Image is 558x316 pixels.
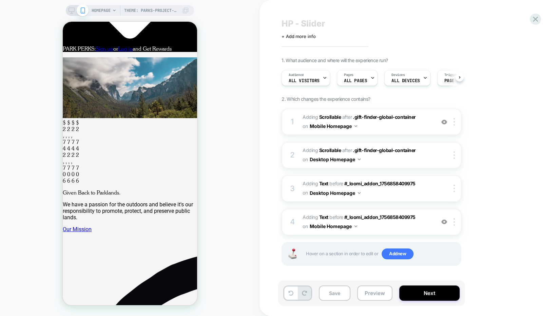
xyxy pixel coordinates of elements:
img: close [454,151,455,159]
button: Next [399,285,460,301]
span: 7 [4,117,7,124]
span: on [303,222,308,230]
span: .gift-finder-global-container [353,147,416,153]
b: Text [319,181,328,186]
a: Sign up [33,24,51,30]
span: 6 [13,156,16,162]
span: 4 [9,124,12,130]
button: Save [319,285,350,301]
span: #_loomi_addon_1756858409975 [344,214,416,220]
span: , [3,136,4,143]
span: 2. Which changes the experience contains? [282,96,370,102]
span: 4 [4,124,7,130]
span: , [8,111,9,117]
span: Trigger [444,73,458,77]
button: Mobile Homepage [310,221,357,231]
img: close [454,118,455,126]
img: down arrow [354,125,357,127]
img: down arrow [358,159,361,160]
b: Text [319,214,328,220]
img: crossed eye [441,119,447,125]
span: Audience [289,73,304,77]
span: on [303,188,308,197]
span: 6 [9,156,12,162]
div: 3 [289,182,296,196]
span: 2 [9,130,12,136]
span: , [8,136,9,143]
span: 2 [13,104,16,111]
div: 1 [289,115,296,129]
span: $ [9,98,12,104]
span: on [303,122,308,130]
span: BEFORE [329,214,343,220]
span: $ [4,98,7,104]
span: Adding [303,181,328,186]
span: , [5,111,7,117]
span: ALL PAGES [344,78,367,83]
button: Preview [357,285,392,301]
span: 7 [13,117,16,124]
span: Adding [303,147,341,153]
span: Adding [303,214,328,220]
span: AFTER [342,114,352,120]
span: 0 [13,149,16,156]
span: Adding [303,114,341,120]
span: 0 [9,149,12,156]
img: down arrow [354,225,357,227]
span: Pages [344,73,353,77]
span: 1. What audience and where will the experience run? [282,57,388,63]
span: , [5,136,7,143]
span: 7 [9,117,12,124]
span: Page Load [444,78,467,83]
span: on [303,155,308,164]
span: 2 [4,104,7,111]
span: Theme: Parks-Project-Theme/main [124,5,178,16]
span: HOMEPAGE [92,5,111,16]
span: 4 [13,124,16,130]
div: 2 [289,148,296,162]
button: Mobile Homepage [310,121,357,131]
button: Desktop Homepage [310,154,361,164]
b: Scrollable [319,114,341,120]
div: 4 [289,215,296,229]
span: #_loomi_addon_1756858409975 [344,181,416,186]
span: 7 [4,143,7,149]
span: BEFORE [329,181,343,186]
img: down arrow [358,192,361,194]
span: Add new [382,248,413,259]
span: All Visitors [289,78,320,83]
span: $ [13,98,16,104]
span: ALL DEVICES [391,78,420,83]
span: 7 [9,143,12,149]
img: close [454,185,455,192]
span: 7 [13,143,16,149]
img: close [454,218,455,226]
span: .gift-finder-global-container [353,114,416,120]
span: 0 [4,149,7,156]
span: Hover on a section in order to edit or [306,248,457,259]
img: crossed eye [441,219,447,225]
span: AFTER [342,147,352,153]
span: Devices [391,73,405,77]
img: Joystick [286,248,299,259]
span: HP - Slider [282,18,325,29]
span: , [3,111,4,117]
span: 2 [9,104,12,111]
span: + Add more info [282,34,315,39]
b: Scrollable [319,147,341,153]
span: 2 [4,130,7,136]
button: Desktop Homepage [310,188,361,198]
span: 2 [13,130,16,136]
span: 6 [4,156,7,162]
a: Log in [55,24,70,30]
